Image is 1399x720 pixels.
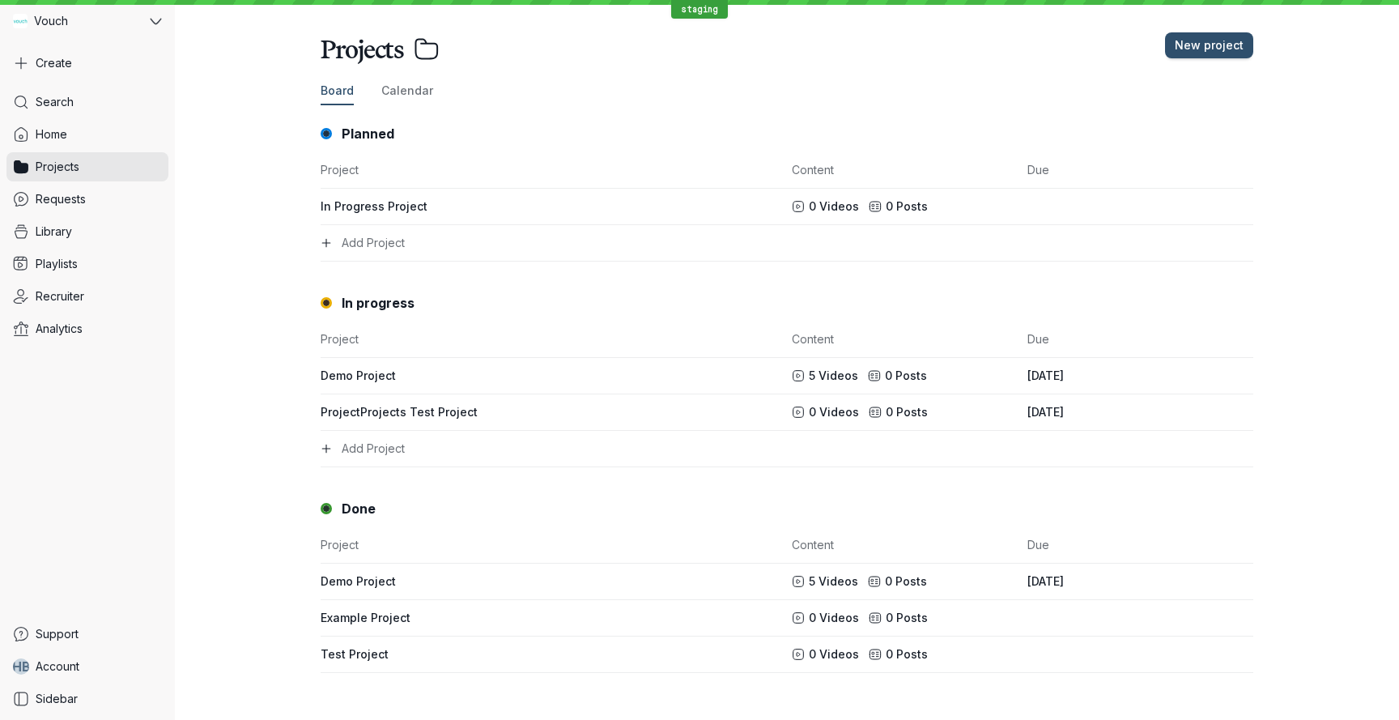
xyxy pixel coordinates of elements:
[321,431,1253,467] button: Add Project
[792,162,1018,178] span: Content
[36,159,79,175] span: Projects
[895,368,927,384] span: Posts
[321,83,354,99] span: Board
[6,87,168,117] a: Search
[321,500,1253,518] div: Done
[321,573,782,590] div: Demo Project
[34,13,68,29] span: Vouch
[6,217,168,246] a: Library
[896,646,928,662] span: Posts
[809,404,816,420] span: 0
[6,314,168,343] a: Analytics
[321,331,782,347] span: Project
[36,626,79,642] span: Support
[36,126,67,143] span: Home
[321,368,782,384] div: Demo Project
[22,658,31,675] span: B
[1027,368,1253,384] div: [DATE]
[1027,573,1253,590] div: [DATE]
[321,322,1253,358] button: ProjectContentDue
[792,537,1018,553] span: Content
[342,235,405,251] span: Add Project
[321,294,1253,312] div: In progress
[819,646,859,662] span: Videos
[809,368,815,384] span: 5
[896,610,928,626] span: Posts
[895,573,927,590] span: Posts
[819,573,858,590] span: Videos
[1027,537,1253,553] span: Due
[36,191,86,207] span: Requests
[886,646,893,662] span: 0
[886,198,893,215] span: 0
[6,282,168,311] a: Recruiter
[819,610,859,626] span: Videos
[321,404,782,420] div: ProjectProjects Test Project
[896,404,928,420] span: Posts
[321,125,1253,143] div: Planned
[321,527,1253,564] button: ProjectContentDue
[321,610,782,626] div: Example Project
[809,198,816,215] span: 0
[819,198,859,215] span: Videos
[321,225,1253,262] button: Add Project
[321,646,782,662] div: Test Project
[792,331,1018,347] span: Content
[321,32,440,65] div: Projects
[321,537,782,553] span: Project
[6,620,168,649] a: Support
[885,368,892,384] span: 0
[886,404,893,420] span: 0
[6,249,168,279] a: Playlists
[36,321,83,337] span: Analytics
[321,358,1253,394] a: Demo Project5Videos0Posts[DATE]
[321,152,1253,189] button: ProjectContentDue
[36,288,84,305] span: Recruiter
[381,83,433,99] span: Calendar
[6,120,168,149] a: Home
[886,610,893,626] span: 0
[321,162,782,178] span: Project
[6,6,147,36] div: Vouch
[809,610,816,626] span: 0
[321,189,1253,225] a: In Progress Project0Videos0Posts
[6,684,168,714] a: Sidebar
[321,600,1253,637] a: Example Project0Videos0Posts
[1027,331,1253,347] span: Due
[36,94,74,110] span: Search
[321,198,782,215] div: In Progress Project
[6,185,168,214] a: Requests
[36,55,72,71] span: Create
[896,198,928,215] span: Posts
[36,256,78,272] span: Playlists
[321,394,1253,431] a: ProjectProjects Test Project0Videos0Posts[DATE]
[13,14,28,28] img: Vouch avatar
[809,646,816,662] span: 0
[1027,162,1253,178] span: Due
[1027,404,1253,420] div: [DATE]
[36,658,79,675] span: Account
[1175,37,1244,53] span: New project
[819,368,858,384] span: Videos
[36,224,72,240] span: Library
[321,637,1253,673] a: Test Project0Videos0Posts
[6,152,168,181] a: Projects
[819,404,859,420] span: Videos
[321,564,1253,600] a: Demo Project5Videos0Posts[DATE]
[36,691,78,707] span: Sidebar
[6,652,168,681] a: HBAccount
[342,441,405,457] span: Add Project
[12,658,22,675] span: H
[6,6,168,36] button: Vouch avatarVouch
[885,573,892,590] span: 0
[1165,32,1253,58] button: New project
[809,573,815,590] span: 5
[6,49,168,78] button: Create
